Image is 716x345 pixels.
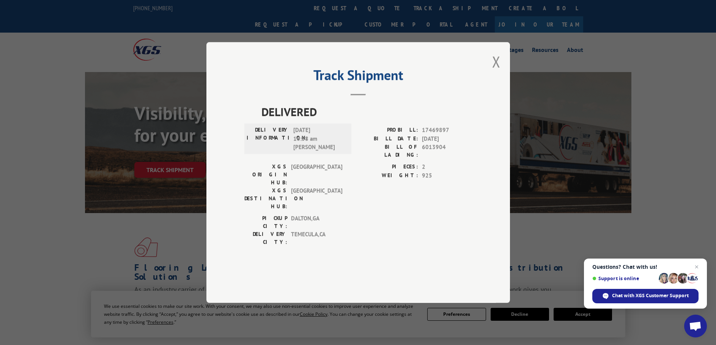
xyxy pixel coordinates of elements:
[358,143,418,159] label: BILL OF LADING:
[492,52,500,72] button: Close modal
[244,230,287,246] label: DELIVERY CITY:
[261,103,472,120] span: DELIVERED
[422,171,472,180] span: 925
[612,292,689,299] span: Chat with XGS Customer Support
[244,214,287,230] label: PICKUP CITY:
[291,230,342,246] span: TEMECULA , CA
[247,126,290,152] label: DELIVERY INFORMATION:
[592,289,699,303] div: Chat with XGS Customer Support
[291,214,342,230] span: DALTON , GA
[422,126,472,135] span: 17469897
[422,143,472,159] span: 6013904
[592,264,699,270] span: Questions? Chat with us!
[293,126,345,152] span: [DATE] 10:58 am [PERSON_NAME]
[244,163,287,187] label: XGS ORIGIN HUB:
[422,163,472,171] span: 2
[244,70,472,84] h2: Track Shipment
[592,276,656,281] span: Support is online
[358,171,418,180] label: WEIGHT:
[244,187,287,210] label: XGS DESTINATION HUB:
[358,126,418,135] label: PROBILL:
[358,135,418,143] label: BILL DATE:
[684,315,707,337] div: Open chat
[422,135,472,143] span: [DATE]
[358,163,418,171] label: PIECES:
[291,187,342,210] span: [GEOGRAPHIC_DATA]
[291,163,342,187] span: [GEOGRAPHIC_DATA]
[692,262,701,271] span: Close chat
